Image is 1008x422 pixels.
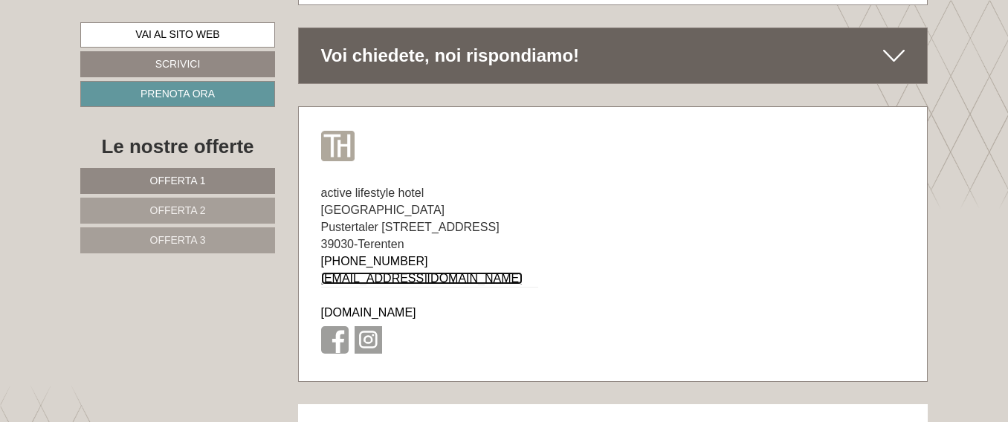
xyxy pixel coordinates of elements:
[321,238,355,250] span: 39030
[358,238,404,250] span: Terenten
[321,272,523,285] a: [EMAIL_ADDRESS][DOMAIN_NAME]
[80,22,275,48] a: Vai al sito web
[80,51,275,77] a: Scrivici
[299,28,928,83] div: Voi chiedete, noi rispondiamo!
[299,163,560,381] div: -
[321,221,500,233] span: Pustertaler [STREET_ADDRESS]
[321,255,428,267] a: [PHONE_NUMBER]
[80,133,275,160] div: Le nostre offerte
[321,306,416,319] a: [DOMAIN_NAME]
[150,175,206,186] span: Offerta 1
[321,186,445,216] span: active lifestyle hotel [GEOGRAPHIC_DATA]
[150,204,206,216] span: Offerta 2
[80,81,275,107] a: Prenota ora
[150,234,206,246] span: Offerta 3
